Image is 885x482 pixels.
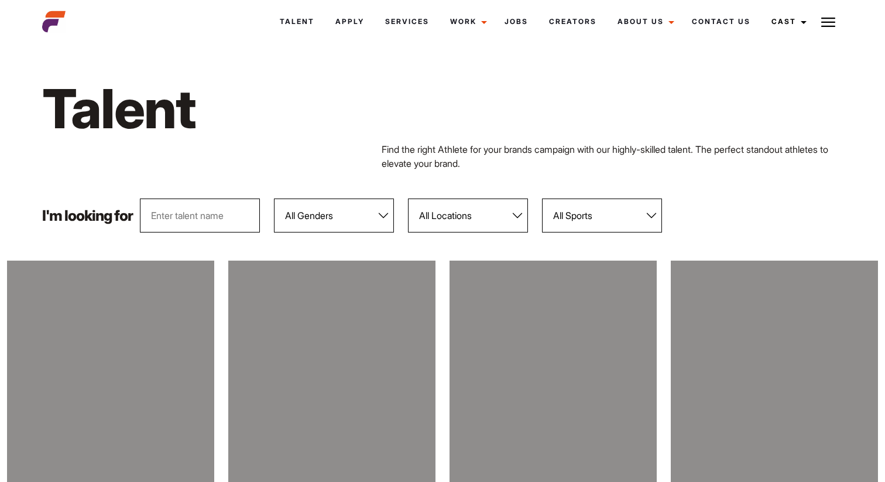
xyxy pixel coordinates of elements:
a: About Us [607,6,681,37]
p: I'm looking for [42,208,133,223]
a: Talent [269,6,325,37]
a: Apply [325,6,375,37]
input: Enter talent name [140,199,260,233]
a: Cast [761,6,814,37]
a: Contact Us [681,6,761,37]
a: Creators [538,6,607,37]
p: Find the right Athlete for your brands campaign with our highly-skilled talent. The perfect stand... [382,142,842,170]
a: Work [440,6,494,37]
a: Services [375,6,440,37]
a: Jobs [494,6,538,37]
img: cropped-aefm-brand-fav-22-square.png [42,10,66,33]
h1: Talent [42,75,503,142]
img: Burger icon [821,15,835,29]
